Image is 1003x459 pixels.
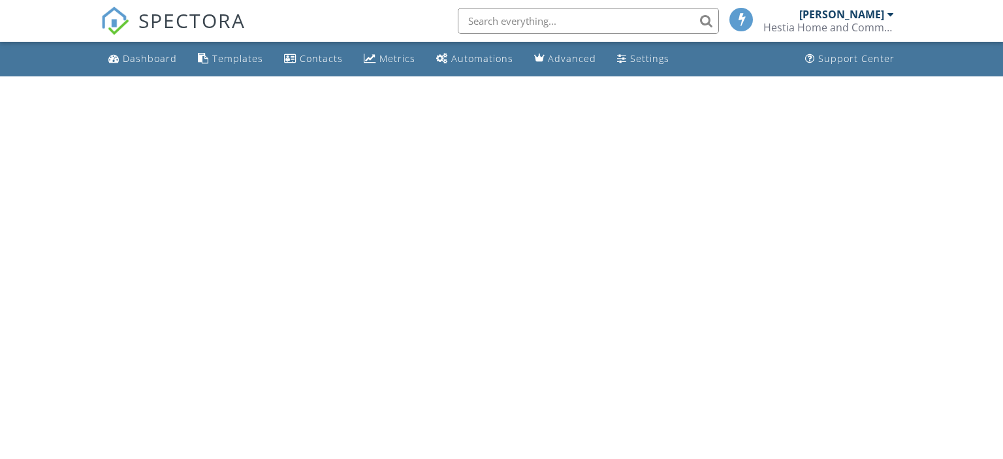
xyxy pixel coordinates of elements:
[451,52,513,65] div: Automations
[818,52,895,65] div: Support Center
[529,47,601,71] a: Advanced
[138,7,246,34] span: SPECTORA
[431,47,518,71] a: Automations (Basic)
[103,47,182,71] a: Dashboard
[212,52,263,65] div: Templates
[193,47,268,71] a: Templates
[101,18,246,45] a: SPECTORA
[548,52,596,65] div: Advanced
[799,8,884,21] div: [PERSON_NAME]
[800,47,900,71] a: Support Center
[630,52,669,65] div: Settings
[763,21,894,34] div: Hestia Home and Commercial Inspections
[379,52,415,65] div: Metrics
[612,47,675,71] a: Settings
[358,47,421,71] a: Metrics
[458,8,719,34] input: Search everything...
[123,52,177,65] div: Dashboard
[279,47,348,71] a: Contacts
[300,52,343,65] div: Contacts
[101,7,129,35] img: The Best Home Inspection Software - Spectora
